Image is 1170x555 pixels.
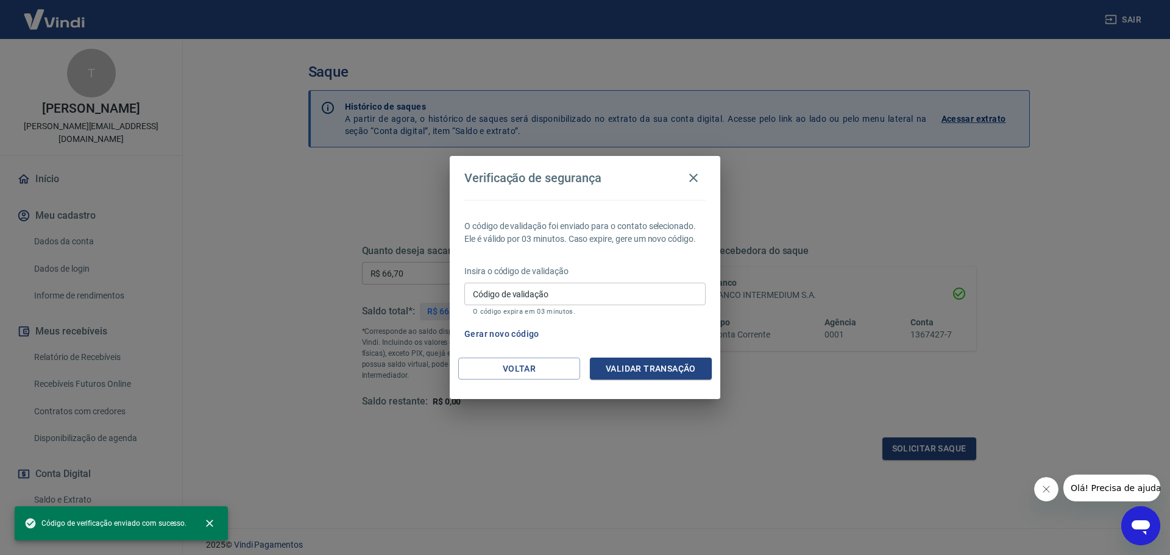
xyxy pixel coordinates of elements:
[473,308,697,316] p: O código expira em 03 minutos.
[464,220,706,246] p: O código de validação foi enviado para o contato selecionado. Ele é válido por 03 minutos. Caso e...
[464,171,601,185] h4: Verificação de segurança
[590,358,712,380] button: Validar transação
[458,358,580,380] button: Voltar
[1121,506,1160,545] iframe: Botão para abrir a janela de mensagens
[24,517,186,529] span: Código de verificação enviado com sucesso.
[459,323,544,345] button: Gerar novo código
[464,265,706,278] p: Insira o código de validação
[7,9,102,18] span: Olá! Precisa de ajuda?
[1063,475,1160,501] iframe: Mensagem da empresa
[1034,477,1058,501] iframe: Fechar mensagem
[196,510,223,537] button: close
